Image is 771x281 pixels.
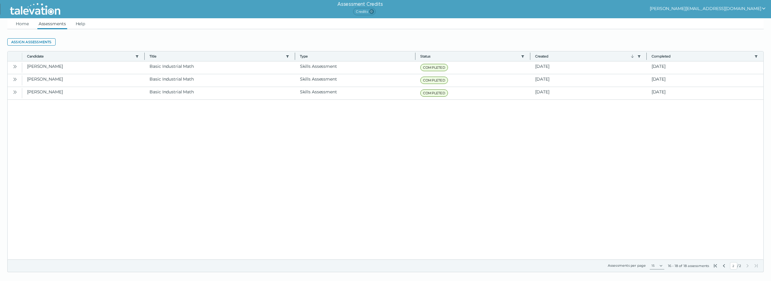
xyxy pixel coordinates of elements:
[74,18,87,29] a: Help
[645,50,649,63] button: Column resize handle
[650,5,766,12] button: show user actions
[143,50,146,63] button: Column resize handle
[530,87,646,99] clr-dg-cell: [DATE]
[27,54,133,59] button: Candidate
[713,262,759,269] div: /
[353,8,375,15] span: Credits
[145,61,295,74] clr-dg-cell: Basic Industrial Math
[647,61,763,74] clr-dg-cell: [DATE]
[11,88,19,95] button: Open
[528,50,532,63] button: Column resize handle
[413,50,417,63] button: Column resize handle
[721,263,726,268] button: Previous Page
[22,87,145,99] clr-dg-cell: [PERSON_NAME]
[12,90,17,95] cds-icon: Open
[295,74,415,87] clr-dg-cell: Skills Assessment
[145,87,295,99] clr-dg-cell: Basic Industrial Math
[295,87,415,99] clr-dg-cell: Skills Assessment
[12,77,17,82] cds-icon: Open
[150,54,283,59] button: Title
[647,74,763,87] clr-dg-cell: [DATE]
[22,61,145,74] clr-dg-cell: [PERSON_NAME]
[7,38,56,46] button: Assign assessments
[420,77,448,84] span: COMPLETED
[530,61,646,74] clr-dg-cell: [DATE]
[145,74,295,87] clr-dg-cell: Basic Industrial Math
[738,263,742,268] span: Total Pages
[12,64,17,69] cds-icon: Open
[7,2,63,17] img: Talevation_Logo_Transparent_white.png
[15,18,30,29] a: Home
[530,74,646,87] clr-dg-cell: [DATE]
[754,263,759,268] button: Last Page
[22,74,145,87] clr-dg-cell: [PERSON_NAME]
[337,1,383,8] h6: Assessment Credits
[652,54,752,59] button: Completed
[37,18,67,29] a: Assessments
[608,263,646,268] label: Assessments per page
[745,263,750,268] button: Next Page
[300,54,410,59] span: Type
[668,263,709,268] div: 16 - 18 of 18 assessments
[11,63,19,70] button: Open
[293,50,297,63] button: Column resize handle
[295,61,415,74] clr-dg-cell: Skills Assessment
[647,87,763,99] clr-dg-cell: [DATE]
[11,75,19,83] button: Open
[535,54,635,59] button: Created
[730,262,737,269] input: Current Page
[369,9,374,14] span: 0
[420,64,448,71] span: COMPLETED
[420,54,518,59] button: Status
[713,263,718,268] button: First Page
[420,89,448,97] span: COMPLETED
